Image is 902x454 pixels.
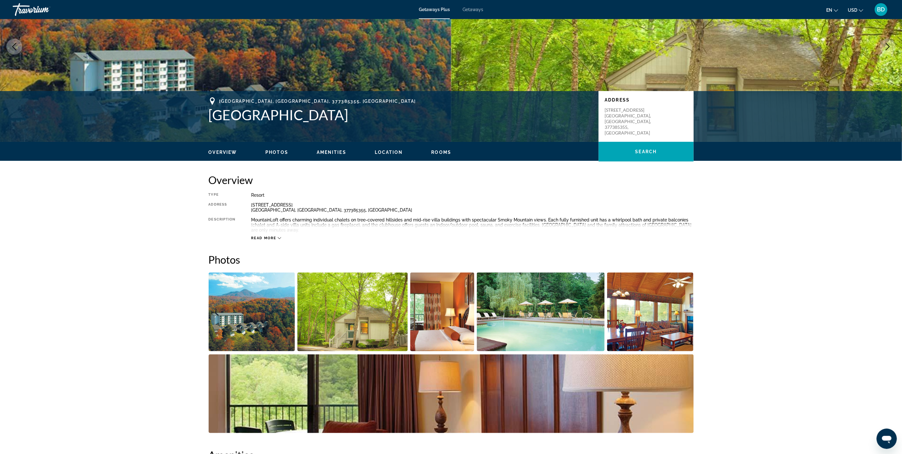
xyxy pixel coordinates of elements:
button: Change language [826,5,838,15]
span: Location [375,150,403,155]
p: [STREET_ADDRESS] [GEOGRAPHIC_DATA], [GEOGRAPHIC_DATA], 377385355, [GEOGRAPHIC_DATA] [605,107,656,136]
button: Rooms [432,149,451,155]
span: Overview [209,150,237,155]
iframe: Button to launch messaging window [877,429,897,449]
span: Photos [265,150,288,155]
p: Address [605,97,687,102]
div: Type [209,193,236,198]
button: Open full-screen image slider [297,272,408,352]
h2: Overview [209,174,694,186]
button: Open full-screen image slider [209,354,694,433]
button: Amenities [317,149,346,155]
button: Read more [251,236,282,240]
button: Open full-screen image slider [607,272,694,352]
div: Address [209,202,236,213]
span: BD [877,6,885,13]
div: Resort [251,193,694,198]
span: en [826,8,832,13]
div: Description [209,217,236,233]
button: Change currency [848,5,863,15]
a: Getaways Plus [419,7,450,12]
span: USD [848,8,857,13]
h1: [GEOGRAPHIC_DATA] [209,107,592,123]
a: Getaways [463,7,483,12]
button: Photos [265,149,288,155]
button: Open full-screen image slider [209,272,295,352]
h2: Photos [209,253,694,266]
button: Previous image [6,39,22,55]
button: Location [375,149,403,155]
div: [STREET_ADDRESS] [GEOGRAPHIC_DATA], [GEOGRAPHIC_DATA], 377385355, [GEOGRAPHIC_DATA] [251,202,694,213]
button: Open full-screen image slider [477,272,605,352]
button: User Menu [873,3,889,16]
div: MountainLoft offers charming individual chalets on tree-covered hillsides and mid-rise villa buil... [251,217,694,233]
span: Search [635,149,657,154]
button: Search [599,142,694,161]
span: Read more [251,236,276,240]
span: Rooms [432,150,451,155]
button: Next image [880,39,896,55]
a: Travorium [13,1,76,18]
button: Overview [209,149,237,155]
span: [GEOGRAPHIC_DATA], [GEOGRAPHIC_DATA], 377385355, [GEOGRAPHIC_DATA] [219,99,416,104]
span: Amenities [317,150,346,155]
button: Open full-screen image slider [410,272,475,352]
